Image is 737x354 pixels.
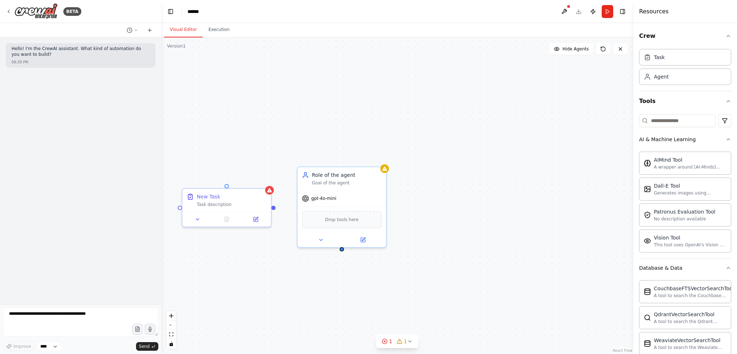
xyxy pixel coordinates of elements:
button: fit view [167,330,176,339]
div: Version 1 [167,43,186,49]
div: A tool to search the Couchbase database for relevant information on internal documents. [654,293,734,299]
div: A wrapper around [AI-Minds]([URL][DOMAIN_NAME]). Useful for when you need answers to questions fr... [654,164,727,170]
div: React Flow controls [167,311,176,349]
div: Task [654,54,665,61]
div: Role of the agent [312,171,382,179]
img: AIMindTool [644,160,651,167]
div: Goal of the agent [312,180,382,186]
div: AIMind Tool [654,156,727,163]
span: gpt-4o-mini [311,196,336,201]
div: BETA [63,7,81,16]
button: Click to speak your automation idea [145,324,155,335]
div: Agent [654,73,669,80]
button: toggle interactivity [167,339,176,349]
div: WeaviateVectorSearchTool [654,337,727,344]
button: Visual Editor [164,22,203,37]
button: Crew [639,26,731,46]
div: New TaskTask description [182,188,272,227]
div: CouchbaseFTSVectorSearchTool [654,285,734,292]
div: 08:39 PM [12,59,28,65]
img: VisionTool [644,237,651,245]
div: Patronus Evaluation Tool [654,208,715,215]
img: DallETool [644,185,651,193]
button: Start a new chat [144,26,155,35]
button: zoom in [167,311,176,321]
nav: breadcrumb [187,8,199,15]
button: 11 [376,335,419,348]
button: Hide right sidebar [618,6,628,17]
div: QdrantVectorSearchTool [654,311,727,318]
button: Hide left sidebar [166,6,176,17]
img: WeaviateVectorSearchTool [644,340,651,347]
button: Improve [3,342,34,351]
div: Generates images using OpenAI's Dall-E model. [654,190,727,196]
img: QdrantVectorSearchTool [644,314,651,321]
h4: Resources [639,7,669,16]
div: No description available [654,216,715,222]
button: Switch to previous chat [124,26,141,35]
button: Upload files [132,324,143,335]
button: Tools [639,91,731,111]
div: Crew [639,46,731,91]
div: Database & Data [639,264,682,272]
img: CouchbaseFTSVectorSearchTool [644,288,651,295]
img: PatronusEvalTool [644,211,651,219]
button: Open in side panel [243,215,268,224]
button: Database & Data [639,259,731,277]
button: Hide Agents [550,43,593,55]
div: Dall-E Tool [654,182,727,189]
button: zoom out [167,321,176,330]
div: This tool uses OpenAI's Vision API to describe the contents of an image. [654,242,727,248]
button: AI & Machine Learning [639,130,731,149]
p: Hello! I'm the CrewAI assistant. What kind of automation do you want to build? [12,46,150,57]
span: Improve [13,344,31,349]
div: A tool to search the Weaviate database for relevant information on internal documents. [654,345,727,350]
span: Send [139,344,150,349]
div: Task description [197,202,267,207]
div: A tool to search the Qdrant database for relevant information on internal documents. [654,319,727,324]
span: 1 [389,338,392,345]
a: React Flow attribution [613,349,632,353]
div: New Task [197,193,220,200]
div: AI & Machine Learning [639,149,731,258]
span: Hide Agents [562,46,589,52]
button: Open in side panel [343,236,383,244]
div: Vision Tool [654,234,727,241]
div: Role of the agentGoal of the agentgpt-4o-miniDrop tools here [297,166,387,248]
span: 1 [404,338,407,345]
img: Logo [14,3,58,19]
button: No output available [211,215,242,224]
button: Execution [203,22,235,37]
span: Drop tools here [325,216,359,223]
button: Send [136,342,158,351]
div: AI & Machine Learning [639,136,696,143]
